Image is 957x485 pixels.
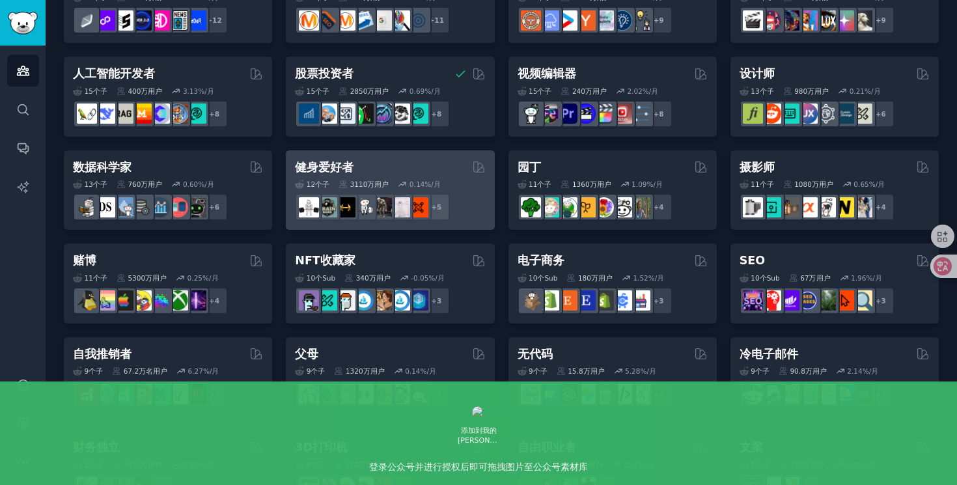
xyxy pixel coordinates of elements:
img: Shopify [539,290,559,311]
img: 股息 [299,104,319,124]
img: 市场调研 [390,10,410,31]
font: 用户 [814,87,829,95]
img: 大搜索引擎优化 [317,10,337,31]
img: 数字商品 [408,290,428,311]
img: ethfinance [77,10,97,31]
font: %/月 [647,180,663,188]
font: 个 [315,274,322,282]
font: 8 [659,110,663,118]
font: 8 [215,110,219,118]
font: 6.27 [188,367,203,375]
font: 个子 [755,367,770,375]
img: Twitch直播 [186,290,206,311]
font: 个子 [760,87,774,95]
font: + [431,110,437,118]
font: 个子 [93,87,107,95]
img: 艾视频 [743,10,763,31]
img: TechSEO [761,290,781,311]
font: 3 [437,297,441,305]
img: 软件即服务 [539,10,559,31]
font: 67万 [800,274,816,282]
img: SEO案例 [797,290,818,311]
font: 5 [437,203,441,211]
img: SEO_数字营销 [743,290,763,311]
font: 10 [751,274,759,282]
font: %/月 [640,367,656,375]
img: 星空 [834,10,854,31]
img: DeFi区块链 [150,10,170,31]
img: 首映 [557,104,577,124]
font: 0.14 [405,367,420,375]
font: SEO [740,254,765,267]
img: 用户界面设计 [779,104,799,124]
img: Etsy [557,290,577,311]
font: 用户 [152,274,167,282]
font: + [876,110,881,118]
img: Google搜索控制台 [834,290,854,311]
font: 1.96 [851,274,866,282]
font: 6 [215,203,219,211]
img: 深梦 [779,10,799,31]
img: 加密新闻 [168,10,188,31]
img: 排版 [743,104,763,124]
font: 个子 [760,180,774,188]
img: 网络营销 [408,10,428,31]
font: 健身爱好者 [295,161,354,174]
font: 6 [881,110,886,118]
font: 340万 [356,274,376,282]
font: 9 [85,367,89,375]
img: 外汇 [335,104,355,124]
img: 0x多边形 [95,10,115,31]
img: 发展我的业务 [630,10,650,31]
img: dalle2 [761,10,781,31]
font: 10 [529,274,537,282]
img: 物理治疗 [390,197,410,217]
img: 电子商务营销 [612,290,632,311]
img: 婚礼摄影 [852,197,872,217]
font: 个 [537,274,544,282]
font: 用户 [376,274,391,282]
font: %/月 [424,87,441,95]
font: 个子 [93,274,107,282]
img: 花朵 [594,197,614,217]
font: NFT收藏家 [295,254,355,267]
font: + [653,203,659,211]
img: 模拟 [743,197,763,217]
font: 父母 [295,348,318,361]
img: 内容营销 [299,10,319,31]
font: 0.60 [183,180,198,188]
font: 用户 [148,87,162,95]
img: 电子商务增长 [630,290,650,311]
font: + [653,297,659,305]
img: 视频编辑器 [576,104,596,124]
img: 数据工程 [132,197,152,217]
img: 玩家伙伴 [132,290,152,311]
font: 13 [85,180,93,188]
font: 0.21 [850,87,865,95]
img: 健身动力 [317,197,337,217]
img: 机器学习 [77,197,97,217]
font: 用户 [598,274,613,282]
font: 2.02 [627,87,642,95]
img: 野人花园 [557,197,577,217]
img: 朗链 [77,104,97,124]
font: %/月 [428,274,445,282]
font: %/月 [198,180,214,188]
font: %/月 [643,87,659,95]
font: 个 [760,274,767,282]
font: + [653,16,659,24]
font: 个子 [315,180,329,188]
font: 0.14 [409,180,424,188]
font: 760万 [128,180,148,188]
img: GoPro [521,104,541,124]
font: + [653,110,659,118]
font: 180万 [578,274,598,282]
font: 2850万 [350,87,375,95]
font: %/月 [203,367,219,375]
font: 用户 [590,367,605,375]
img: NFT交易所 [299,290,319,311]
font: 个子 [537,180,551,188]
img: defi_ [186,10,206,31]
img: 谷歌广告 [372,10,392,31]
img: OpenSeaNFT [354,290,374,311]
